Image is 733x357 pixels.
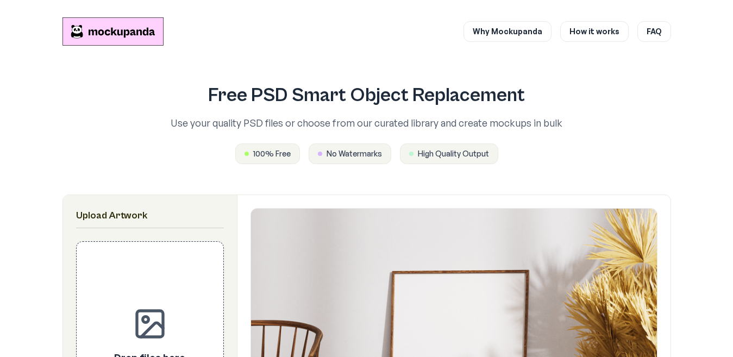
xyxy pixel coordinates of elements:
h2: Upload Artwork [76,208,224,223]
a: How it works [560,21,629,42]
p: Use your quality PSD files or choose from our curated library and create mockups in bulk [123,115,610,130]
h1: Free PSD Smart Object Replacement [123,85,610,107]
a: Why Mockupanda [463,21,552,42]
span: High Quality Output [418,148,489,159]
a: Mockupanda home [62,17,164,46]
span: No Watermarks [327,148,382,159]
a: FAQ [637,21,671,42]
span: 100% Free [253,148,291,159]
img: Mockupanda [62,17,164,46]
